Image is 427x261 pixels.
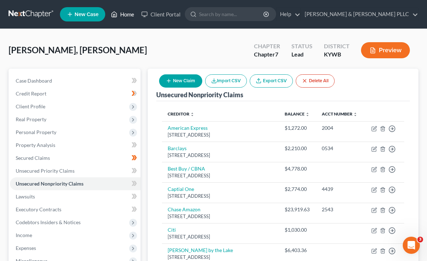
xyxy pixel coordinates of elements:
[168,213,273,220] div: [STREET_ADDRESS]
[16,78,52,84] span: Case Dashboard
[322,124,359,132] div: 2004
[10,152,141,164] a: Secured Claims
[168,125,208,131] a: American Express
[168,166,205,172] a: Best Buy / CBNA
[16,181,83,187] span: Unsecured Nonpriority Claims
[16,155,50,161] span: Secured Claims
[285,111,310,117] a: Balance unfold_more
[10,139,141,152] a: Property Analysis
[417,237,423,242] span: 3
[10,87,141,100] a: Credit Report
[285,145,311,152] div: $2,210.00
[285,165,311,172] div: $4,778.00
[75,12,98,17] span: New Case
[296,74,335,88] button: Delete All
[168,132,273,138] div: [STREET_ADDRESS]
[403,237,420,254] iframe: Intercom live chat
[16,142,55,148] span: Property Analysis
[168,172,273,179] div: [STREET_ADDRESS]
[16,168,75,174] span: Unsecured Priority Claims
[16,103,45,109] span: Client Profile
[322,145,359,152] div: 0534
[107,8,138,21] a: Home
[285,124,311,132] div: $1,272.00
[168,227,176,233] a: Citi
[16,193,35,200] span: Lawsuits
[10,177,141,190] a: Unsecured Nonpriority Claims
[250,74,293,88] a: Export CSV
[16,116,46,122] span: Real Property
[322,111,357,117] a: Acct Number unfold_more
[168,233,273,240] div: [STREET_ADDRESS]
[285,226,311,233] div: $1,030.00
[9,45,147,55] span: [PERSON_NAME], [PERSON_NAME]
[16,90,46,97] span: Credit Report
[16,206,61,212] span: Executory Contracts
[168,111,194,117] a: Creditor unfold_more
[16,232,32,238] span: Income
[361,42,410,58] button: Preview
[190,112,194,117] i: unfold_more
[301,8,418,21] a: [PERSON_NAME] & [PERSON_NAME] PLLC
[168,152,273,159] div: [STREET_ADDRESS]
[168,186,194,192] a: Captial One
[156,90,243,99] div: Unsecured Nonpriority Claims
[322,186,359,193] div: 4439
[291,50,312,59] div: Lead
[324,50,350,59] div: KYWB
[168,193,273,200] div: [STREET_ADDRESS]
[138,8,184,21] a: Client Portal
[285,247,311,254] div: $6,403.36
[16,245,36,251] span: Expenses
[10,74,141,87] a: Case Dashboard
[10,164,141,177] a: Unsecured Priority Claims
[205,74,247,88] button: Import CSV
[168,206,200,212] a: Chase Amazon
[275,51,278,58] span: 7
[254,50,280,59] div: Chapter
[276,8,300,21] a: Help
[168,247,233,253] a: [PERSON_NAME] by the Lake
[322,206,359,213] div: 2543
[353,112,357,117] i: unfold_more
[285,206,311,213] div: $23,919.63
[168,254,273,261] div: [STREET_ADDRESS]
[285,186,311,193] div: $2,774.00
[305,112,310,117] i: unfold_more
[324,42,350,50] div: District
[291,42,312,50] div: Status
[168,145,187,151] a: Barclays
[16,129,56,135] span: Personal Property
[254,42,280,50] div: Chapter
[16,219,81,225] span: Codebtors Insiders & Notices
[10,190,141,203] a: Lawsuits
[159,74,202,88] button: New Claim
[199,8,264,21] input: Search by name...
[10,203,141,216] a: Executory Contracts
